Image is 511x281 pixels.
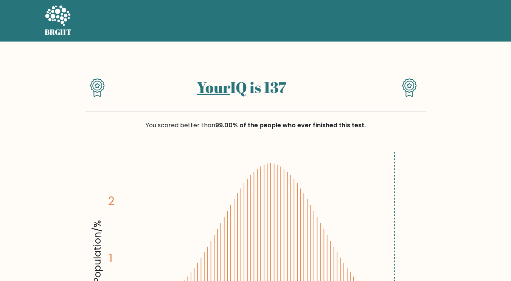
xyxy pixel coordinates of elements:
a: Your [197,77,230,97]
span: 99.00% of the people who ever finished this test. [215,121,366,130]
a: BRGHT [45,3,72,39]
h5: BRGHT [45,28,72,37]
tspan: 2 [108,193,114,209]
div: You scored better than [85,121,426,130]
h1: IQ is 137 [118,78,364,96]
tspan: 1 [109,251,113,266]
